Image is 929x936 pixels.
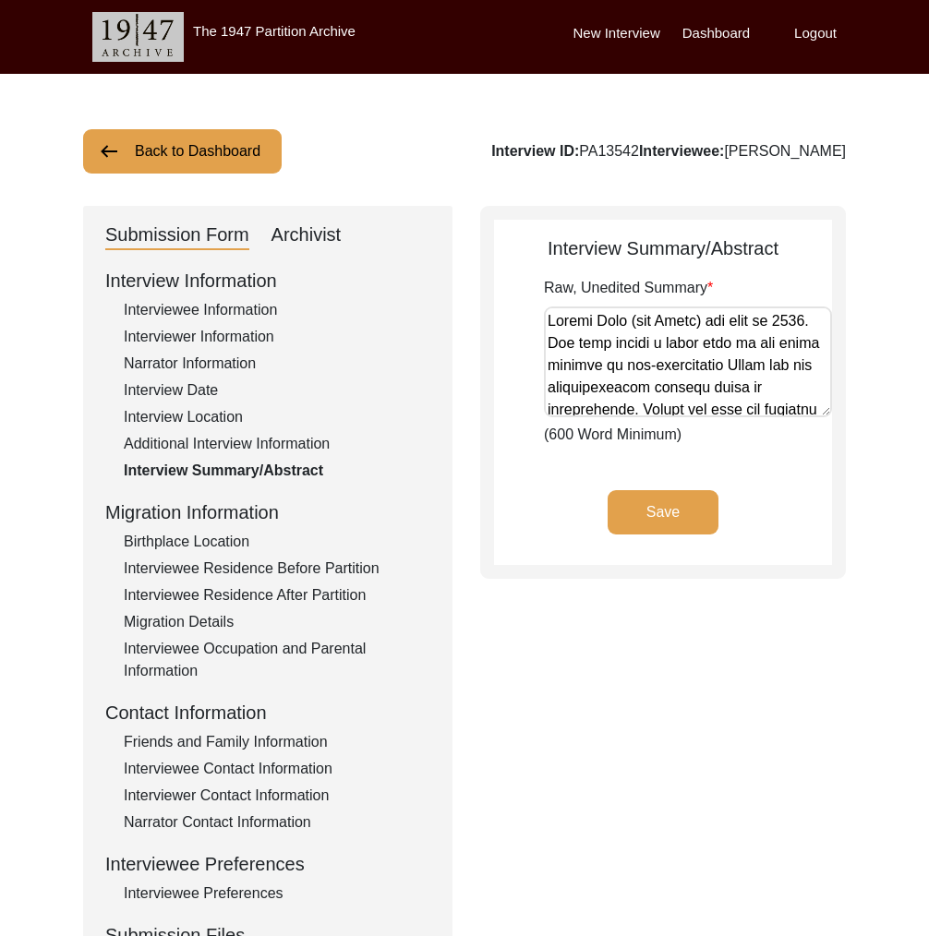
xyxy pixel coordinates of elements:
div: Contact Information [105,699,430,726]
label: The 1947 Partition Archive [193,23,356,39]
div: Interviewee Residence Before Partition [124,558,430,580]
img: header-logo.png [92,12,184,62]
div: Interview Date [124,379,430,402]
b: Interviewee: [639,143,724,159]
div: (600 Word Minimum) [544,277,832,446]
div: Interviewee Preferences [124,882,430,905]
label: Raw, Unedited Summary [544,277,713,299]
div: Interviewee Information [124,299,430,321]
div: Submission Form [105,221,249,250]
div: Birthplace Location [124,531,430,553]
div: Narrator Contact Information [124,811,430,834]
div: Interviewee Occupation and Parental Information [124,638,430,682]
div: Interview Summary/Abstract [494,234,832,262]
div: Interviewer Information [124,326,430,348]
div: Migration Information [105,498,430,526]
div: Interviewee Contact Information [124,758,430,780]
div: Narrator Information [124,353,430,375]
div: Migration Details [124,611,430,633]
div: Archivist [271,221,342,250]
label: New Interview [573,23,660,44]
label: Dashboard [682,23,750,44]
div: Interview Information [105,267,430,294]
div: Interviewee Residence After Partition [124,584,430,606]
div: Interviewee Preferences [105,850,430,878]
button: Back to Dashboard [83,129,282,174]
b: Interview ID: [491,143,579,159]
div: Additional Interview Information [124,433,430,455]
img: arrow-left.png [98,140,120,162]
div: Friends and Family Information [124,731,430,753]
div: Interview Location [124,406,430,428]
label: Logout [794,23,837,44]
button: Save [608,490,718,534]
div: Interview Summary/Abstract [124,460,430,482]
div: PA13542 [PERSON_NAME] [491,140,846,162]
div: Interviewer Contact Information [124,785,430,807]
